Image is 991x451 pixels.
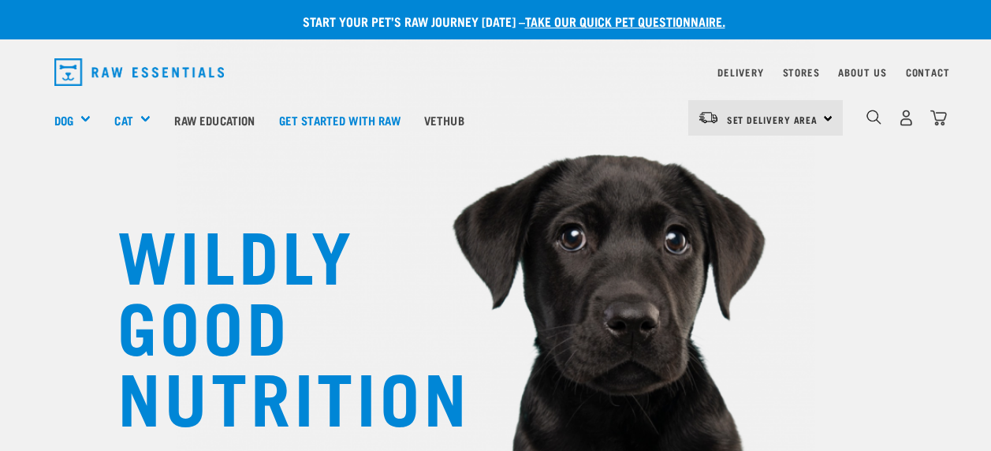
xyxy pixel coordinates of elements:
[866,110,881,125] img: home-icon-1@2x.png
[525,17,725,24] a: take our quick pet questionnaire.
[698,110,719,125] img: van-moving.png
[162,88,266,151] a: Raw Education
[727,117,818,122] span: Set Delivery Area
[54,58,225,86] img: Raw Essentials Logo
[930,110,947,126] img: home-icon@2x.png
[267,88,412,151] a: Get started with Raw
[42,52,950,92] nav: dropdown navigation
[54,111,73,129] a: Dog
[906,69,950,75] a: Contact
[717,69,763,75] a: Delivery
[783,69,820,75] a: Stores
[838,69,886,75] a: About Us
[412,88,476,151] a: Vethub
[114,111,132,129] a: Cat
[898,110,915,126] img: user.png
[117,217,433,430] h1: WILDLY GOOD NUTRITION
